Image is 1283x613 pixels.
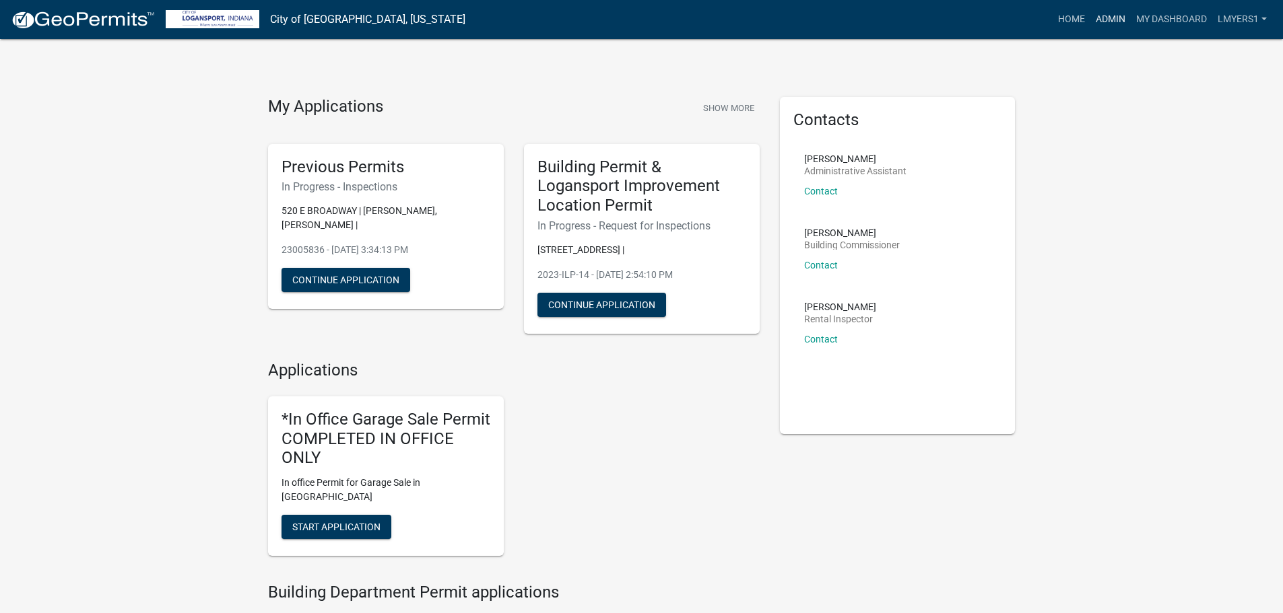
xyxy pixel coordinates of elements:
[804,314,876,324] p: Rental Inspector
[282,410,490,468] h5: *In Office Garage Sale Permit COMPLETED IN OFFICE ONLY
[282,157,490,177] h5: Previous Permits
[282,243,490,257] p: 23005836 - [DATE] 3:34:13 PM
[537,268,746,282] p: 2023-ILP-14 - [DATE] 2:54:10 PM
[282,476,490,504] p: In office Permit for Garage Sale in [GEOGRAPHIC_DATA]
[804,186,838,196] a: Contact
[537,243,746,257] p: [STREET_ADDRESS] |
[804,228,900,238] p: [PERSON_NAME]
[270,8,465,31] a: City of [GEOGRAPHIC_DATA], [US_STATE]
[282,204,490,232] p: 520 E BROADWAY | [PERSON_NAME], [PERSON_NAME] |
[268,97,383,117] h4: My Applications
[804,166,907,176] p: Administrative Assistant
[804,302,876,312] p: [PERSON_NAME]
[1053,7,1090,32] a: Home
[292,521,381,532] span: Start Application
[282,515,391,539] button: Start Application
[268,361,760,380] h4: Applications
[1131,7,1212,32] a: My Dashboard
[166,10,259,28] img: City of Logansport, Indiana
[282,180,490,193] h6: In Progress - Inspections
[804,334,838,345] a: Contact
[804,260,838,271] a: Contact
[1090,7,1131,32] a: Admin
[537,157,746,215] h5: Building Permit & Logansport Improvement Location Permit
[537,219,746,232] h6: In Progress - Request for Inspections
[804,154,907,164] p: [PERSON_NAME]
[804,240,900,250] p: Building Commissioner
[698,97,760,119] button: Show More
[537,293,666,317] button: Continue Application
[793,110,1002,130] h5: Contacts
[1212,7,1272,32] a: lmyers1
[282,268,410,292] button: Continue Application
[268,583,760,602] h4: Building Department Permit applications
